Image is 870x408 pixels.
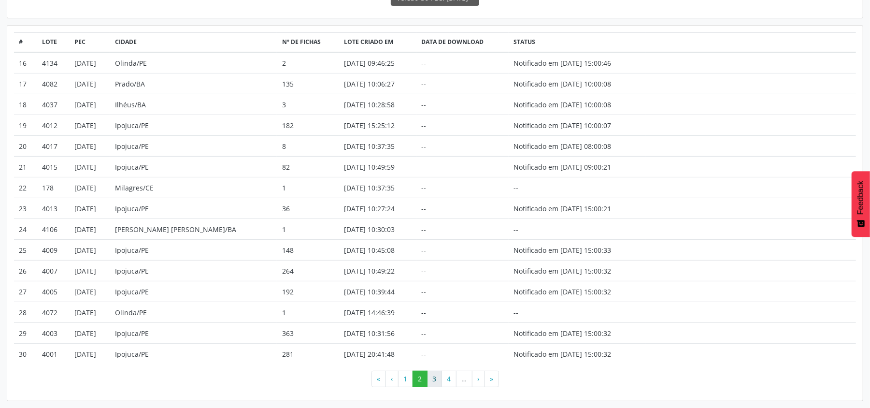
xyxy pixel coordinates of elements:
td: Notificado em [DATE] 15:00:33 [509,240,646,261]
td: -- [416,302,509,323]
td: 1 [277,302,339,323]
td: [DATE] 20:41:48 [339,344,416,364]
td: [DATE] 10:28:58 [339,94,416,115]
td: [DATE] [69,302,110,323]
td: Notificado em [DATE] 10:00:08 [509,94,646,115]
td: Notificado em [DATE] 08:00:08 [509,136,646,157]
td: Notificado em [DATE] 15:00:46 [509,52,646,73]
td: -- [416,52,509,73]
td: [DATE] 10:30:03 [339,219,416,240]
div: Lote [42,38,64,46]
td: 82 [277,157,339,177]
td: Olinda/PE [110,52,277,73]
td: -- [416,261,509,281]
button: Go to page 1 [398,371,413,387]
div: Nº de fichas [282,38,334,46]
td: [DATE] 10:37:35 [339,136,416,157]
td: 4037 [37,94,69,115]
td: 135 [277,73,339,94]
td: -- [416,177,509,198]
button: Go to page 2 [413,371,428,387]
button: Go to previous page [385,371,399,387]
td: 1 [277,219,339,240]
td: [DATE] [69,198,110,219]
td: 264 [277,261,339,281]
td: [DATE] [69,52,110,73]
td: -- [416,344,509,364]
td: 22 [14,177,37,198]
td: [DATE] [69,240,110,261]
td: -- [416,157,509,177]
td: 25 [14,240,37,261]
td: 4134 [37,52,69,73]
td: Prado/BA [110,73,277,94]
td: 148 [277,240,339,261]
td: 24 [14,219,37,240]
th: Actions [645,32,856,52]
td: [PERSON_NAME] [PERSON_NAME]/BA [110,219,277,240]
td: 4005 [37,281,69,302]
td: -- [416,73,509,94]
td: Ipojuca/PE [110,198,277,219]
div: PEC [74,38,105,46]
td: [DATE] 10:27:24 [339,198,416,219]
td: 18 [14,94,37,115]
td: [DATE] 09:46:25 [339,52,416,73]
td: -- [416,281,509,302]
td: 281 [277,344,339,364]
td: 4015 [37,157,69,177]
td: 17 [14,73,37,94]
td: Notificado em [DATE] 15:00:21 [509,198,646,219]
button: Go to page 4 [442,371,456,387]
td: 4017 [37,136,69,157]
td: 29 [14,323,37,344]
td: -- [416,136,509,157]
td: Ipojuca/PE [110,344,277,364]
td: Notificado em [DATE] 10:00:08 [509,73,646,94]
td: [DATE] [69,323,110,344]
td: 4106 [37,219,69,240]
button: Feedback - Mostrar pesquisa [852,171,870,237]
td: 1 [277,177,339,198]
td: 4003 [37,323,69,344]
td: -- [416,198,509,219]
td: 192 [277,281,339,302]
ul: Pagination [14,371,856,387]
td: [DATE] [69,115,110,136]
button: Go to page 3 [427,371,442,387]
span: Feedback [856,181,865,215]
td: 20 [14,136,37,157]
td: Notificado em [DATE] 10:00:07 [509,115,646,136]
div: # [19,38,32,46]
td: -- [416,240,509,261]
button: Go to next page [472,371,485,387]
td: -- [509,177,646,198]
td: 4012 [37,115,69,136]
td: 21 [14,157,37,177]
td: Ipojuca/PE [110,240,277,261]
button: Go to last page [485,371,499,387]
td: [DATE] 15:25:12 [339,115,416,136]
td: [DATE] 10:37:35 [339,177,416,198]
td: 2 [277,52,339,73]
div: Lote criado em [344,38,411,46]
td: 182 [277,115,339,136]
td: Ipojuca/PE [110,136,277,157]
div: Status [513,38,641,46]
td: Ipojuca/PE [110,261,277,281]
td: 36 [277,198,339,219]
td: -- [416,94,509,115]
td: 4007 [37,261,69,281]
td: Ilhéus/BA [110,94,277,115]
td: [DATE] 10:45:08 [339,240,416,261]
td: [DATE] [69,344,110,364]
td: Ipojuca/PE [110,115,277,136]
td: 8 [277,136,339,157]
td: [DATE] 10:31:56 [339,323,416,344]
td: 28 [14,302,37,323]
td: 26 [14,261,37,281]
td: 4082 [37,73,69,94]
td: [DATE] 10:49:22 [339,261,416,281]
td: -- [416,219,509,240]
td: 19 [14,115,37,136]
